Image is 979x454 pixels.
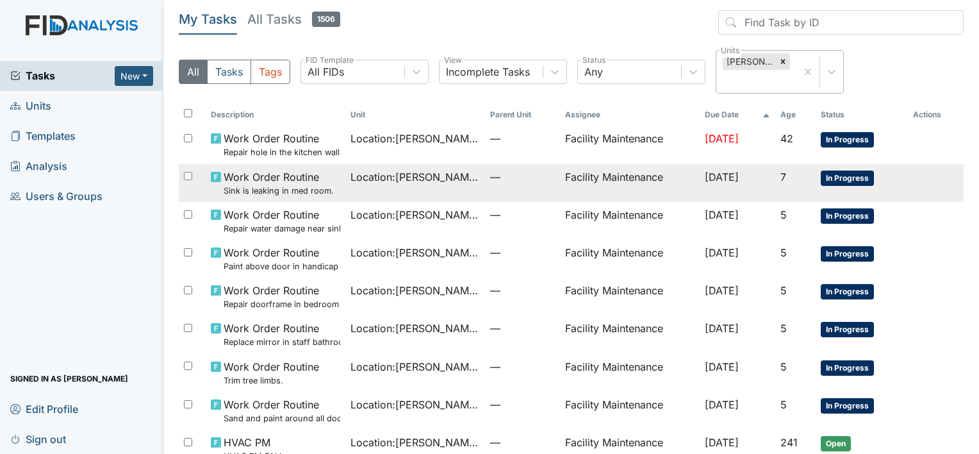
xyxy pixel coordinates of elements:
div: Type filter [179,60,290,84]
span: In Progress [821,322,874,337]
span: — [490,283,554,298]
span: Location : [PERSON_NAME]. ICF [350,397,480,412]
input: Find Task by ID [718,10,964,35]
span: In Progress [821,132,874,147]
small: Repair doorframe in bedroom #3 [224,298,340,310]
span: Work Order Routine Trim tree limbs. [224,359,319,387]
span: 5 [780,360,787,373]
th: Actions [908,104,964,126]
span: 7 [780,171,786,183]
small: Replace mirror in staff bathroom. [224,336,340,348]
span: 5 [780,208,787,221]
span: — [490,131,554,146]
th: Assignee [560,104,700,126]
button: All [179,60,208,84]
span: Open [821,436,851,451]
span: Users & Groups [10,187,103,206]
th: Toggle SortBy [700,104,775,126]
small: Repair hole in the kitchen wall. [224,146,340,158]
button: New [115,66,153,86]
span: [DATE] [705,398,739,411]
span: [DATE] [705,208,739,221]
span: Location : [PERSON_NAME]. ICF [350,169,480,185]
small: Repair water damage near sink in HC bathroom. [224,223,340,235]
h5: All Tasks [247,10,340,28]
span: 5 [780,246,787,259]
span: — [490,359,554,374]
td: Facility Maintenance [560,278,700,315]
span: [DATE] [705,132,739,145]
span: Sign out [10,429,66,449]
span: Location : [PERSON_NAME]. ICF [350,359,480,374]
span: In Progress [821,208,874,224]
small: Trim tree limbs. [224,374,319,387]
span: — [490,397,554,412]
small: Sink is leaking in med room. [224,185,334,197]
span: — [490,207,554,223]
div: All FIDs [308,64,344,80]
span: 1506 [312,12,340,27]
span: Work Order Routine Replace mirror in staff bathroom. [224,321,340,348]
td: Facility Maintenance [560,126,700,164]
span: Location : [PERSON_NAME]. ICF [350,245,480,260]
th: Toggle SortBy [485,104,559,126]
div: Any [584,64,603,80]
td: Facility Maintenance [560,392,700,430]
span: In Progress [821,246,874,262]
span: [DATE] [705,360,739,373]
div: Incomplete Tasks [446,64,530,80]
th: Toggle SortBy [345,104,485,126]
span: Location : [PERSON_NAME]. ICF [350,207,480,223]
span: Work Order Routine Repair hole in the kitchen wall. [224,131,340,158]
th: Toggle SortBy [775,104,816,126]
span: Signed in as [PERSON_NAME] [10,369,128,389]
a: Tasks [10,68,115,83]
span: [DATE] [705,171,739,183]
td: Facility Maintenance [560,240,700,278]
span: Templates [10,126,76,146]
span: 5 [780,398,787,411]
td: Facility Maintenance [560,354,700,392]
span: Work Order Routine Repair doorframe in bedroom #3 [224,283,340,310]
small: Sand and paint around all door frames [224,412,340,425]
div: [PERSON_NAME]. ICF [723,53,776,70]
td: Facility Maintenance [560,164,700,202]
span: — [490,435,554,450]
span: Edit Profile [10,399,78,419]
h5: My Tasks [179,10,237,28]
span: Work Order Routine Sink is leaking in med room. [224,169,334,197]
span: Units [10,96,51,116]
span: Location : [PERSON_NAME]. ICF [350,131,480,146]
span: — [490,245,554,260]
span: In Progress [821,360,874,376]
span: 241 [780,436,798,449]
span: — [490,169,554,185]
span: In Progress [821,284,874,299]
span: Work Order Routine Repair water damage near sink in HC bathroom. [224,207,340,235]
span: 5 [780,322,787,335]
span: [DATE] [705,246,739,259]
span: Location : [PERSON_NAME]. ICF [350,435,480,450]
th: Toggle SortBy [816,104,908,126]
td: Facility Maintenance [560,202,700,240]
button: Tasks [207,60,251,84]
span: 42 [780,132,793,145]
span: Work Order Routine Paint above door in handicap bathroom. [224,245,340,273]
small: Paint above door in handicap bathroom. [224,260,340,273]
span: [DATE] [705,322,739,335]
span: Location : [PERSON_NAME]. ICF [350,283,480,298]
span: In Progress [821,171,874,186]
span: In Progress [821,398,874,414]
th: Toggle SortBy [206,104,345,126]
input: Toggle All Rows Selected [184,109,192,117]
span: Analysis [10,156,67,176]
button: Tags [251,60,290,84]
td: Facility Maintenance [560,315,700,353]
span: — [490,321,554,336]
span: [DATE] [705,436,739,449]
span: 5 [780,284,787,297]
span: Work Order Routine Sand and paint around all door frames [224,397,340,425]
span: Location : [PERSON_NAME]. ICF [350,321,480,336]
span: [DATE] [705,284,739,297]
